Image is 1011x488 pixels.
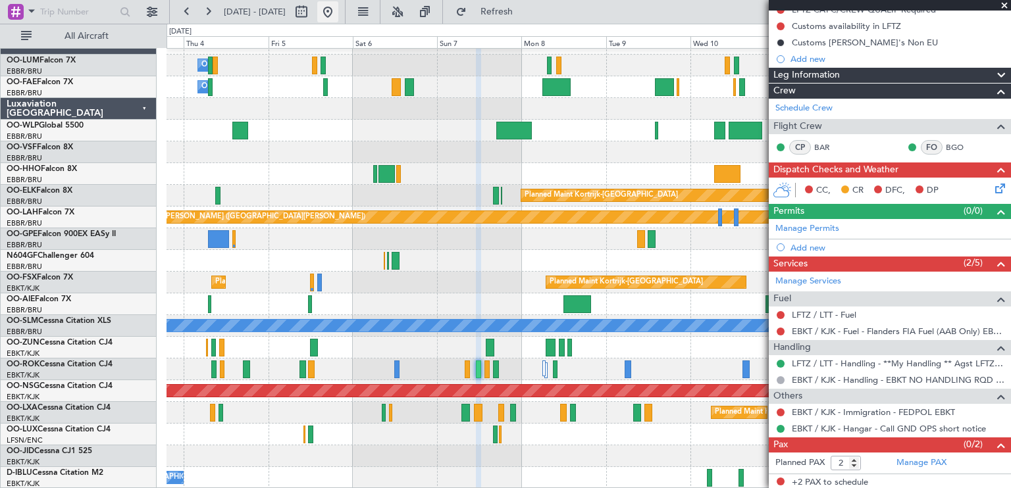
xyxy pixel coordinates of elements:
[7,78,73,86] a: OO-FAEFalcon 7X
[7,274,37,281] span: OO-FSX
[792,309,856,320] a: LFTZ / LTT - Fuel
[775,222,839,235] a: Manage Permits
[7,57,39,64] span: OO-LUM
[7,187,36,195] span: OO-ELK
[964,256,983,270] span: (2/5)
[550,272,703,292] div: Planned Maint Kortrijk-[GEOGRAPHIC_DATA]
[946,141,975,153] a: BGO
[7,66,42,76] a: EBBR/BRU
[7,295,35,303] span: OO-AIE
[7,317,111,325] a: OO-SLMCessna Citation XLS
[792,326,1004,337] a: EBKT / KJK - Fuel - Flanders FIA Fuel (AAB Only) EBKT / KJK
[816,184,831,197] span: CC,
[775,275,841,288] a: Manage Services
[789,140,811,155] div: CP
[7,197,42,207] a: EBBR/BRU
[7,132,42,141] a: EBBR/BRU
[437,36,521,48] div: Sun 7
[7,252,38,260] span: N604GF
[964,204,983,218] span: (0/0)
[792,37,938,48] div: Customs [PERSON_NAME]'s Non EU
[7,392,39,402] a: EBKT/KJK
[7,404,111,412] a: OO-LXACessna Citation CJ4
[7,187,72,195] a: OO-ELKFalcon 8X
[7,122,84,130] a: OO-WLPGlobal 5500
[7,175,42,185] a: EBBR/BRU
[201,55,291,75] div: Owner Melsbroek Air Base
[773,389,802,404] span: Others
[773,437,788,452] span: Pax
[7,218,42,228] a: EBBR/BRU
[927,184,939,197] span: DP
[7,435,43,445] a: LFSN/ENC
[7,370,39,380] a: EBKT/KJK
[773,68,840,83] span: Leg Information
[773,204,804,219] span: Permits
[7,426,111,433] a: OO-LUXCessna Citation CJ4
[14,26,143,47] button: All Aircraft
[7,57,76,64] a: OO-LUMFalcon 7X
[184,36,268,48] div: Thu 4
[201,77,291,97] div: Owner Melsbroek Air Base
[7,208,74,216] a: OO-LAHFalcon 7X
[7,339,113,347] a: OO-ZUNCessna Citation CJ4
[7,447,92,455] a: OO-JIDCessna CJ1 525
[40,2,116,22] input: Trip Number
[7,426,38,433] span: OO-LUX
[775,456,825,470] label: Planned PAX
[7,360,39,368] span: OO-ROK
[7,404,38,412] span: OO-LXA
[269,36,353,48] div: Fri 5
[792,374,1004,385] a: EBKT / KJK - Handling - EBKT NO HANDLING RQD FOR CJ
[792,20,901,32] div: Customs availability in LFTZ
[7,122,39,130] span: OO-WLP
[852,184,864,197] span: CR
[169,26,192,37] div: [DATE]
[7,78,37,86] span: OO-FAE
[775,102,833,115] a: Schedule Crew
[7,382,39,390] span: OO-NSG
[7,88,42,98] a: EBBR/BRU
[773,119,822,134] span: Flight Crew
[7,240,42,250] a: EBBR/BRU
[814,141,844,153] a: BAR
[7,143,73,151] a: OO-VSFFalcon 8X
[469,7,525,16] span: Refresh
[7,457,39,467] a: EBKT/KJK
[7,283,39,293] a: EBKT/KJK
[7,317,38,325] span: OO-SLM
[7,262,42,272] a: EBBR/BRU
[7,230,38,238] span: OO-GPE
[606,36,690,48] div: Tue 9
[7,295,71,303] a: OO-AIEFalcon 7X
[7,153,42,163] a: EBBR/BRU
[773,256,808,272] span: Services
[792,423,986,434] a: EBKT / KJK - Hangar - Call GND OPS short notice
[7,252,94,260] a: N604GFChallenger 604
[7,165,77,173] a: OO-HHOFalcon 8X
[885,184,905,197] span: DFC,
[792,406,955,418] a: EBKT / KJK - Immigration - FEDPOL EBKT
[921,140,943,155] div: FO
[773,291,791,306] span: Fuel
[773,162,898,178] span: Dispatch Checks and Weather
[525,185,678,205] div: Planned Maint Kortrijk-[GEOGRAPHIC_DATA]
[521,36,606,48] div: Mon 8
[7,327,42,337] a: EBBR/BRU
[7,165,41,173] span: OO-HHO
[7,349,39,358] a: EBKT/KJK
[7,230,116,238] a: OO-GPEFalcon 900EX EASy II
[896,456,946,470] a: Manage PAX
[7,339,39,347] span: OO-ZUN
[215,272,369,292] div: Planned Maint Kortrijk-[GEOGRAPHIC_DATA]
[7,360,113,368] a: OO-ROKCessna Citation CJ4
[7,469,32,477] span: D-IBLU
[7,382,113,390] a: OO-NSGCessna Citation CJ4
[7,414,39,424] a: EBKT/KJK
[791,242,1004,253] div: Add new
[690,36,775,48] div: Wed 10
[7,305,42,315] a: EBBR/BRU
[773,340,811,355] span: Handling
[773,84,796,99] span: Crew
[7,143,37,151] span: OO-VSF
